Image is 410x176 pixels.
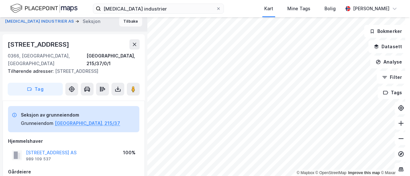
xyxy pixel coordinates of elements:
[55,119,120,127] button: [GEOGRAPHIC_DATA], 215/37
[8,83,63,96] button: Tag
[101,4,216,13] input: Søk på adresse, matrikkel, gårdeiere, leietakere eller personer
[8,67,135,75] div: [STREET_ADDRESS]
[353,5,389,12] div: [PERSON_NAME]
[316,171,347,175] a: OpenStreetMap
[26,157,51,162] div: 989 109 537
[377,71,407,84] button: Filter
[8,39,70,50] div: [STREET_ADDRESS]
[5,18,75,25] button: [MEDICAL_DATA] INDUSTRIER AS
[370,56,407,68] button: Analyse
[378,86,407,99] button: Tags
[324,5,336,12] div: Bolig
[10,3,78,14] img: logo.f888ab2527a4732fd821a326f86c7f29.svg
[86,52,140,67] div: [GEOGRAPHIC_DATA], 215/37/0/1
[8,137,139,145] div: Hjemmelshaver
[123,149,135,157] div: 100%
[364,25,407,38] button: Bokmerker
[8,168,139,176] div: Gårdeiere
[348,171,380,175] a: Improve this map
[287,5,310,12] div: Mine Tags
[21,111,120,119] div: Seksjon av grunneiendom
[297,171,314,175] a: Mapbox
[264,5,273,12] div: Kart
[368,40,407,53] button: Datasett
[119,16,142,27] button: Tilbake
[83,18,100,25] div: Seksjon
[8,68,55,74] span: Tilhørende adresser:
[378,145,410,176] iframe: Chat Widget
[21,119,53,127] div: Grunneiendom
[378,145,410,176] div: Kontrollprogram for chat
[8,52,86,67] div: 0366, [GEOGRAPHIC_DATA], [GEOGRAPHIC_DATA]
